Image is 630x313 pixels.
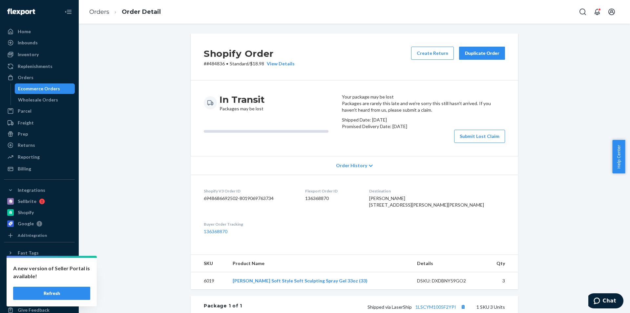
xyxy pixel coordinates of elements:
[191,272,227,290] td: 6019
[369,188,505,194] dt: Destination
[4,140,75,150] a: Returns
[204,229,227,234] a: 136368870
[264,60,295,67] button: View Details
[13,264,90,280] p: A new version of Seller Portal is available!
[588,293,623,310] iframe: Opens a widget where you can chat to one of our agents
[454,130,505,143] button: Submit Lost Claim
[220,94,265,105] h3: In Transit
[204,195,295,202] dd: 6948686692502-8019069763734
[4,152,75,162] a: Reporting
[15,83,75,94] a: Ecommerce Orders
[4,37,75,48] a: Inbounds
[412,255,484,272] th: Details
[204,60,295,67] p: # #484836 / $18.98
[4,196,75,207] a: Sellbrite
[18,187,45,193] div: Integrations
[4,129,75,139] a: Prep
[336,162,367,169] span: Order History
[18,166,31,172] div: Billing
[18,63,52,70] div: Replenishments
[4,261,75,269] a: Add Fast Tag
[18,108,31,114] div: Parcel
[342,117,505,123] p: Shipped Date: [DATE]
[342,94,505,100] header: Your package may be lost
[18,51,39,58] div: Inventory
[4,294,75,304] a: Help Center
[4,271,75,282] a: Settings
[417,278,479,284] div: DSKU: DXDBNY59GO2
[226,61,228,66] span: •
[18,142,35,148] div: Returns
[220,94,265,112] div: Packages may be lost
[204,302,242,311] div: Package 1 of 1
[7,9,35,15] img: Flexport logo
[4,282,75,293] button: Talk to Support
[18,220,34,227] div: Google
[18,233,47,238] div: Add Integration
[13,287,90,300] button: Refresh
[18,74,33,81] div: Orders
[233,278,367,283] a: [PERSON_NAME] Soft Style Soft Sculpting Spray Gel 33oz (33)
[591,5,604,18] button: Open notifications
[4,118,75,128] a: Freight
[4,218,75,229] a: Google
[4,248,75,258] button: Fast Tags
[62,5,75,18] button: Close Navigation
[4,106,75,116] a: Parcel
[122,8,161,15] a: Order Detail
[204,188,295,194] dt: Shopify V3 Order ID
[204,47,295,60] h2: Shopify Order
[484,272,518,290] td: 3
[18,120,34,126] div: Freight
[4,61,75,72] a: Replenishments
[18,154,40,160] div: Reporting
[605,5,618,18] button: Open account menu
[305,188,359,194] dt: Flexport Order ID
[230,61,248,66] span: Standard
[411,47,454,60] button: Create Return
[369,195,484,208] span: [PERSON_NAME] [STREET_ADDRESS][PERSON_NAME][PERSON_NAME]
[18,97,58,103] div: Wholesale Orders
[484,255,518,272] th: Qty
[4,185,75,195] button: Integrations
[15,95,75,105] a: Wholesale Orders
[465,50,499,56] div: Duplicate Order
[18,198,36,205] div: Sellbrite
[18,209,34,216] div: Shopify
[18,28,31,35] div: Home
[4,49,75,60] a: Inventory
[342,100,505,113] p: Packages are rarely this late and we're sorry this still hasn't arrived. If you haven't heard fro...
[415,304,456,310] a: 1LSCYM1005F2YPI
[612,140,625,173] button: Help Center
[89,8,109,15] a: Orders
[84,2,166,22] ol: breadcrumbs
[227,255,412,272] th: Product Name
[18,85,60,92] div: Ecommerce Orders
[18,250,39,256] div: Fast Tags
[367,304,467,310] span: Shipped via LaserShip
[342,123,505,130] p: Promised Delivery Date: [DATE]
[4,207,75,218] a: Shopify
[4,72,75,83] a: Orders
[4,164,75,174] a: Billing
[4,232,75,239] a: Add Integration
[18,131,28,137] div: Prep
[4,26,75,37] a: Home
[459,47,505,60] button: Duplicate Order
[242,302,505,311] div: 1 SKU 3 Units
[204,221,295,227] dt: Buyer Order Tracking
[576,5,589,18] button: Open Search Box
[191,255,227,272] th: SKU
[18,39,38,46] div: Inbounds
[459,302,467,311] button: Copy tracking number
[305,195,359,202] dd: 136368870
